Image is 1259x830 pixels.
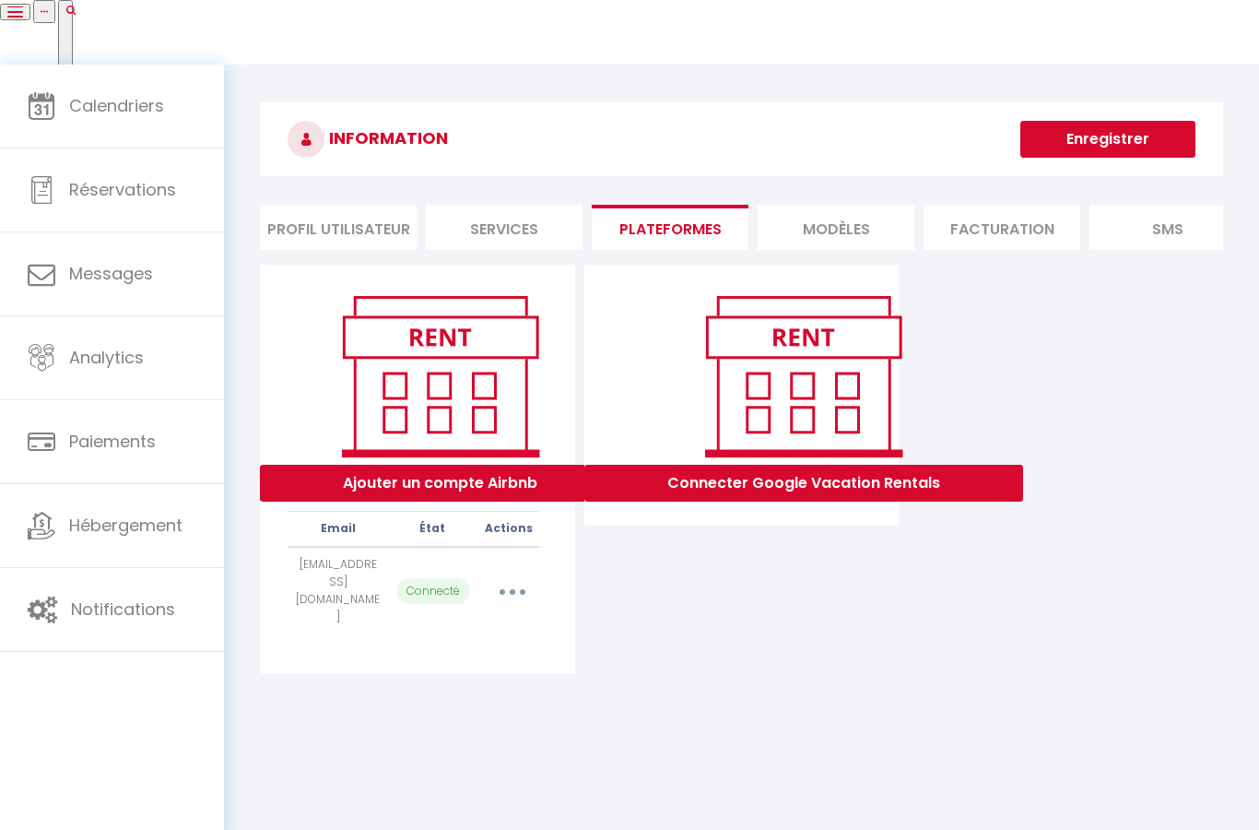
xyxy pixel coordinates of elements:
[758,205,914,250] li: MODÈLES
[288,512,388,548] th: Email
[1089,205,1246,250] li: SMS
[584,465,1023,502] button: Connecter Google Vacation Rentals
[1020,121,1195,158] button: Enregistrer
[686,288,921,465] img: rent.png
[69,514,182,537] span: Hébergement
[396,578,470,605] p: Connecté
[477,512,539,548] th: Actions
[388,512,477,548] th: État
[260,205,417,250] li: Profil Utilisateur
[323,288,558,465] img: rent.png
[924,205,1080,250] li: Facturation
[69,262,153,285] span: Messages
[71,598,175,621] span: Notifications
[260,102,1223,176] h3: INFORMATION
[592,205,748,250] li: Plateformes
[69,94,164,117] span: Calendriers
[69,346,144,369] span: Analytics
[260,465,620,502] button: Ajouter un compte Airbnb
[69,430,156,453] span: Paiements
[426,205,582,250] li: Services
[288,547,388,634] td: [EMAIL_ADDRESS][DOMAIN_NAME]
[69,178,176,201] span: Réservations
